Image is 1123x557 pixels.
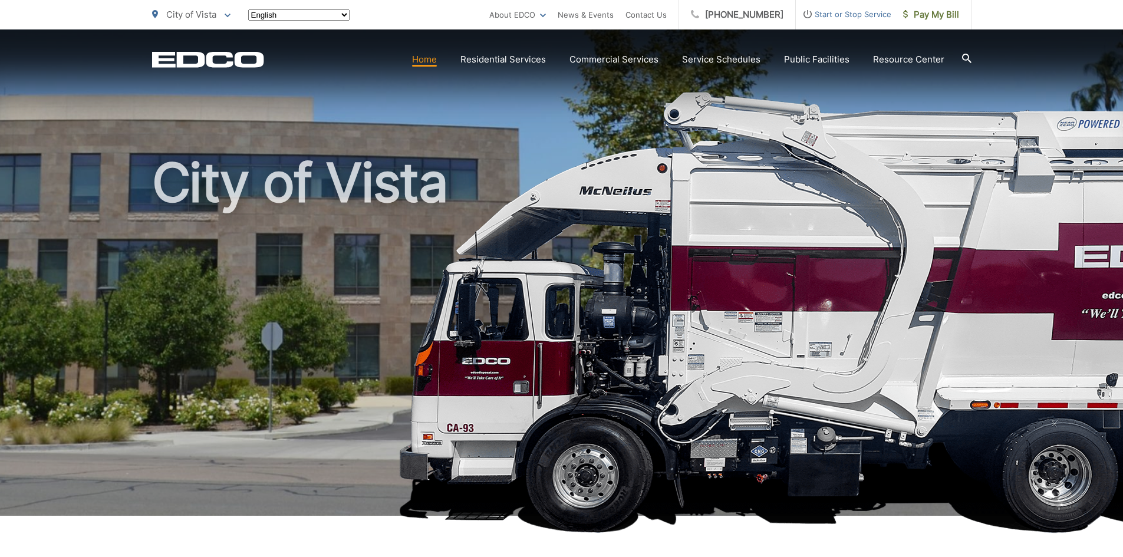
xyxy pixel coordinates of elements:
[682,52,760,67] a: Service Schedules
[625,8,667,22] a: Contact Us
[784,52,849,67] a: Public Facilities
[152,51,264,68] a: EDCD logo. Return to the homepage.
[873,52,944,67] a: Resource Center
[489,8,546,22] a: About EDCO
[569,52,658,67] a: Commercial Services
[558,8,614,22] a: News & Events
[166,9,216,20] span: City of Vista
[412,52,437,67] a: Home
[152,153,971,526] h1: City of Vista
[248,9,350,21] select: Select a language
[903,8,959,22] span: Pay My Bill
[460,52,546,67] a: Residential Services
